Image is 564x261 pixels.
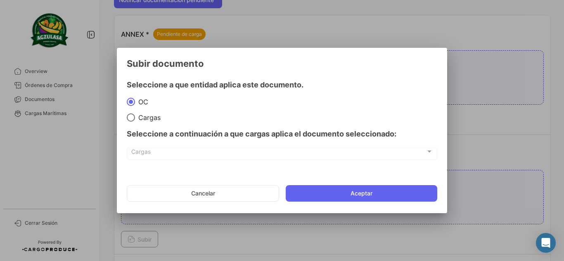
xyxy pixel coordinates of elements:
span: Cargas [131,150,426,157]
h4: Seleccione a continuación a que cargas aplica el documento seleccionado: [127,128,437,140]
h3: Subir documento [127,58,437,69]
button: Aceptar [286,185,437,202]
span: OC [135,98,148,106]
button: Cancelar [127,185,279,202]
h4: Seleccione a que entidad aplica este documento. [127,79,437,91]
div: Abrir Intercom Messenger [536,233,556,253]
span: Cargas [135,113,161,122]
